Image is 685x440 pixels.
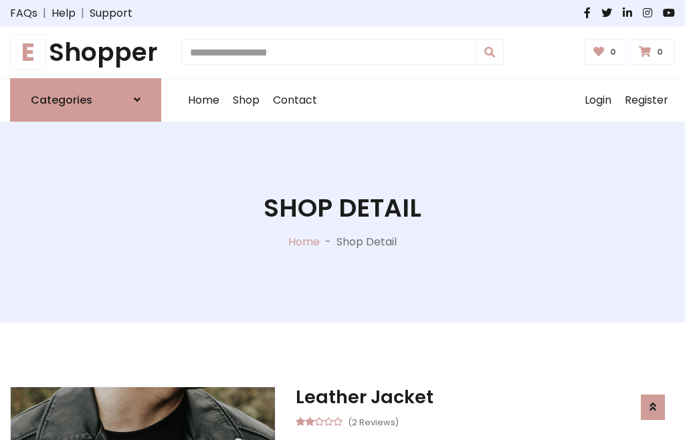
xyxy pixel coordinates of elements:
small: (2 Reviews) [348,413,399,429]
p: Shop Detail [336,234,397,250]
a: Categories [10,78,161,122]
a: Contact [266,79,324,122]
a: 0 [585,39,628,65]
a: FAQs [10,5,37,21]
a: 0 [630,39,675,65]
a: Login [578,79,618,122]
span: 0 [654,46,666,58]
h1: Shopper [10,37,161,68]
span: E [10,34,46,70]
a: Register [618,79,675,122]
h1: Shop Detail [264,193,421,223]
a: Help [52,5,76,21]
a: Support [90,5,132,21]
a: EShopper [10,37,161,68]
span: | [37,5,52,21]
h3: Leather Jacket [296,387,675,408]
h6: Categories [31,94,92,106]
a: Home [181,79,226,122]
p: - [320,234,336,250]
a: Shop [226,79,266,122]
span: 0 [607,46,619,58]
a: Home [288,234,320,249]
span: | [76,5,90,21]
